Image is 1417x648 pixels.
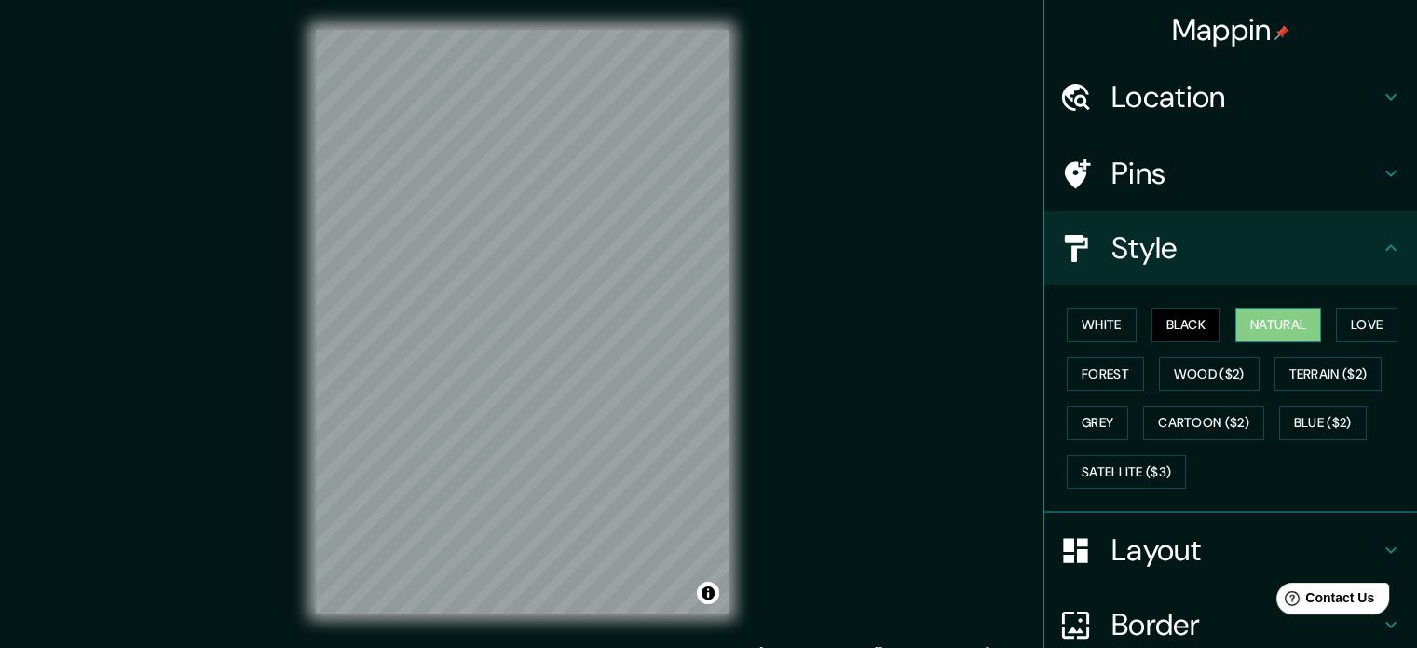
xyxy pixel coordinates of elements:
[1111,78,1380,116] h4: Location
[316,30,729,614] canvas: Map
[1274,357,1383,392] button: Terrain ($2)
[697,582,719,604] button: Toggle attribution
[1044,136,1417,211] div: Pins
[1044,513,1417,587] div: Layout
[1159,357,1260,392] button: Wood ($2)
[1279,406,1367,440] button: Blue ($2)
[1044,211,1417,285] div: Style
[1067,406,1128,440] button: Grey
[1274,25,1289,40] img: pin-icon.png
[1111,155,1380,192] h4: Pins
[1044,60,1417,134] div: Location
[1111,606,1380,643] h4: Border
[1111,229,1380,267] h4: Style
[1067,308,1137,342] button: White
[1151,308,1221,342] button: Black
[1111,531,1380,569] h4: Layout
[1067,357,1144,392] button: Forest
[1067,455,1186,489] button: Satellite ($3)
[1172,11,1290,48] h4: Mappin
[1251,575,1397,627] iframe: Help widget launcher
[1336,308,1397,342] button: Love
[1143,406,1264,440] button: Cartoon ($2)
[1235,308,1321,342] button: Natural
